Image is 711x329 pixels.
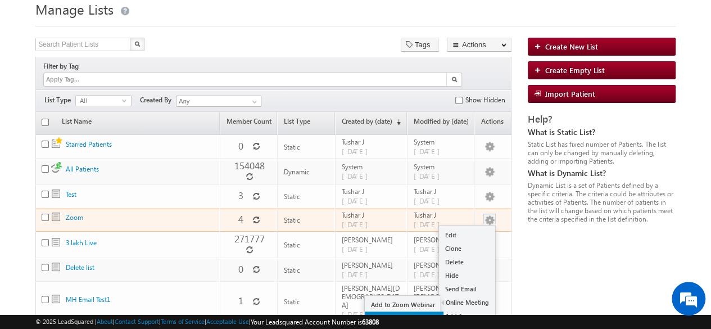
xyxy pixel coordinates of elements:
div: Filter by Tag [43,60,83,73]
span: Static [52,136,64,148]
span: [DATE] [341,171,373,181]
span: Dynamic [283,168,309,176]
span: Static [283,192,300,201]
a: Schedule Zoom Meeting [365,312,443,325]
div: What is Dynamic List? [528,168,676,178]
div: What is Static List? [528,127,676,137]
span: [PERSON_NAME][DEMOGRAPHIC_DATA] [413,284,469,309]
img: import_icon.png [534,90,545,97]
input: Check all records [42,119,49,126]
a: Contact Support [115,318,159,325]
span: [PERSON_NAME] [413,236,469,244]
a: Test [66,190,76,199]
span: Static [283,216,300,224]
a: List Name [56,113,97,134]
span: 63808 [362,318,379,326]
span: [DATE] [413,171,445,181]
span: Static [52,213,60,221]
span: Static [52,263,60,271]
input: Type to Search [176,96,261,107]
a: Acceptable Use [206,318,249,325]
span: Static [52,190,60,198]
a: 3 lakh Live [66,238,97,247]
a: Online Meeting [439,296,495,309]
span: Import Patient [545,89,595,98]
span: System [413,138,469,146]
span: [DATE] [341,309,373,319]
a: Terms of Service [161,318,205,325]
a: Send Email [439,282,495,296]
span: System [413,163,469,171]
span: Actions [475,113,510,134]
a: Edit [439,228,495,242]
a: Modified by (date) [407,113,474,134]
div: Static List has fixed number of Patients. The list can only be changed by manually deleting, addi... [528,140,676,165]
span: Static [283,241,300,249]
span: Create New List [545,42,598,51]
span: Dynamic [51,162,62,173]
span: Static [52,295,60,303]
span: List Type [44,95,75,105]
span: [PERSON_NAME][DEMOGRAPHIC_DATA] [341,284,402,309]
span: Tushar J [413,187,469,196]
span: [DATE] [341,219,373,229]
span: [DATE] [413,244,445,254]
span: Static [283,298,300,306]
a: Delete [439,255,495,269]
a: Hide [439,269,495,282]
span: 1 [238,294,243,307]
span: Your Leadsquared Account Number is [251,318,379,326]
img: Search [134,41,140,47]
span: 154048 [234,159,265,172]
span: System [341,163,402,171]
span: Tushar J [341,187,402,196]
span: [DATE] [341,244,373,254]
span: Static [52,238,60,246]
img: add_icon.png [534,43,545,49]
span: select [122,98,131,103]
img: add_icon.png [534,66,545,73]
a: Starred Patients [66,140,112,148]
a: Clone [439,242,495,255]
a: Add to Zoom Webinar [365,298,443,312]
span: [PERSON_NAME] [413,261,469,269]
span: Static [283,266,300,274]
span: Create Empty List [545,65,605,75]
span: (sorted descending) [392,118,401,127]
a: MH Email Test1 [66,295,110,304]
a: Show All Items [246,96,260,107]
a: About [97,318,113,325]
span: All [76,96,122,106]
span: Created By [140,95,176,105]
button: Actions [447,38,511,52]
button: Tags [401,38,439,52]
a: Import Patient [528,85,676,103]
span: [DATE] [413,196,445,205]
div: Help? [528,114,676,124]
a: Add Tag [439,309,495,323]
span: 0 [238,263,243,276]
a: Delete list [66,263,94,272]
span: [DATE] [341,146,373,156]
span: © 2025 LeadSquared | | | | | [35,317,379,327]
span: Static [283,143,300,151]
span: Tushar J [413,211,469,219]
span: [PERSON_NAME] [341,261,402,269]
span: [DATE] [413,146,445,156]
input: Apply Tag... [45,75,112,84]
label: Show Hidden [465,95,505,105]
span: 271777 [234,232,265,245]
a: Member Count [220,113,277,134]
img: Search [451,76,457,82]
a: Created by (date)(sorted descending) [336,113,406,134]
span: [PERSON_NAME] [341,236,402,244]
div: Dynamic List is a set of Patients defined by a specific criteria. The criteria could be attribute... [528,181,676,223]
span: 4 [238,213,243,226]
span: 3 [238,189,243,202]
a: All Patients [66,165,99,173]
span: [DATE] [341,196,373,205]
span: [DATE] [413,219,445,229]
span: Tushar J [341,138,402,146]
span: [DATE] [341,269,373,279]
span: [DATE] [413,269,445,279]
